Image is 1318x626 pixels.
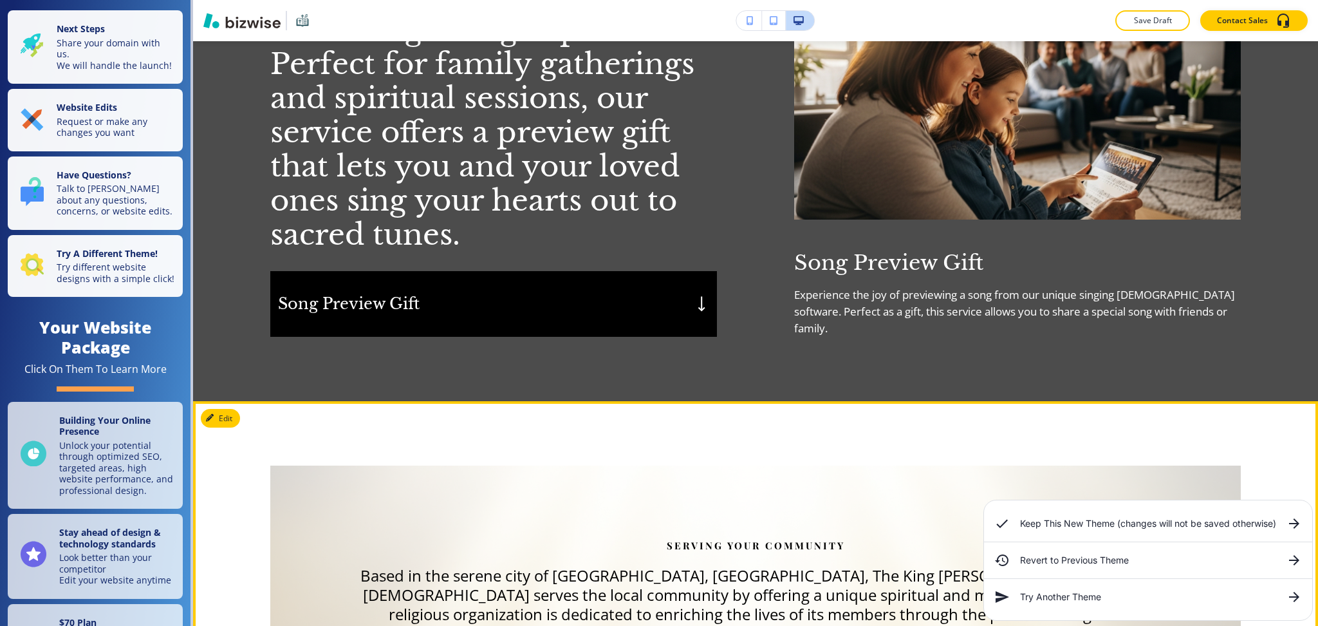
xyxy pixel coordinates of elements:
[1020,553,1276,567] h6: Revert to Previous Theme
[984,511,1312,536] div: Keep This New Theme (changes will not be saved otherwise)
[57,23,105,35] strong: Next Steps
[1132,15,1173,26] p: Save Draft
[203,13,281,28] img: Bizwise Logo
[59,526,161,550] strong: Stay ahead of design & technology standards
[794,251,1241,275] h4: Song Preview Gift
[57,247,158,260] strong: Try A Different Theme!
[8,235,183,298] button: Try A Different Theme!Try different website designs with a simple click!
[1200,10,1308,31] button: Contact Sales
[57,37,175,71] p: Share your domain with us. We will handle the launch!
[57,101,117,113] strong: Website Edits
[24,363,167,376] div: Click On Them To Learn More
[1020,590,1276,604] h6: Try Another Theme
[1217,15,1268,26] p: Contact Sales
[8,89,183,151] button: Website EditsRequest or make any changes you want
[57,169,131,181] strong: Have Questions?
[57,183,175,217] p: Talk to [PERSON_NAME] about any questions, concerns, or website edits.
[8,402,183,509] a: Building Your Online PresenceUnlock your potential through optimized SEO, targeted areas, high we...
[270,271,717,337] button: Song Preview Gift
[59,440,175,497] p: Unlock your potential through optimized SEO, targeted areas, high website performance, and profes...
[201,409,240,428] button: Edit
[57,261,175,284] p: Try different website designs with a simple click!
[336,538,1175,553] p: Serving Your Community
[57,116,175,138] p: Request or make any changes you want
[8,318,183,357] h4: Your Website Package
[1115,10,1190,31] button: Save Draft
[1020,517,1276,531] h6: Keep This New Theme (changes will not be saved otherwise)
[984,584,1312,610] div: Try Another Theme
[8,10,183,84] button: Next StepsShare your domain with us.We will handle the launch!
[59,552,175,586] p: Look better than your competitor Edit your website anytime
[984,547,1312,573] div: Revert to Previous Theme
[794,287,1241,337] h6: Experience the joy of previewing a song from our unique singing [DEMOGRAPHIC_DATA] software. Perf...
[59,414,151,438] strong: Building Your Online Presence
[278,294,420,314] h5: Song Preview Gift
[8,156,183,230] button: Have Questions?Talk to [PERSON_NAME] about any questions, concerns, or website edits.
[292,10,313,31] img: Your Logo
[8,514,183,599] a: Stay ahead of design & technology standardsLook better than your competitorEdit your website anytime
